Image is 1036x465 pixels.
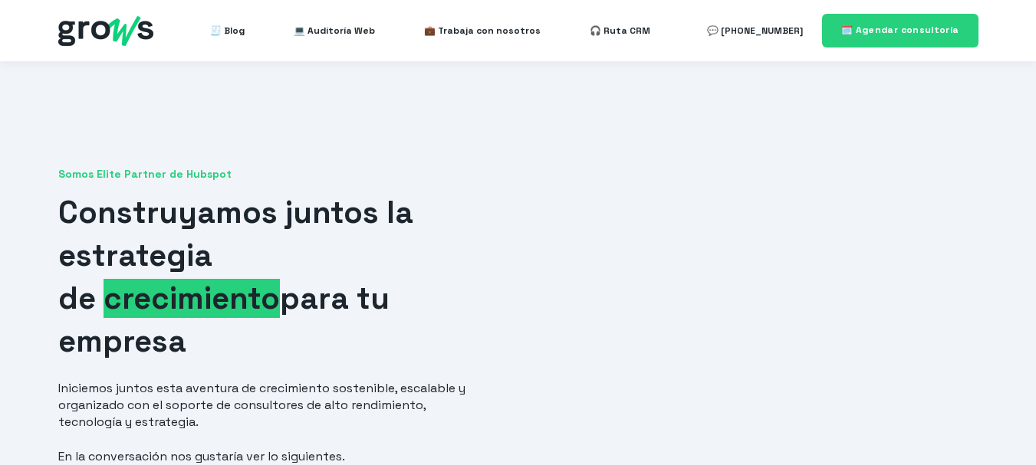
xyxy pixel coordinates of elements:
span: 🗓️ Agendar consultoría [841,24,959,36]
a: 💬 [PHONE_NUMBER] [707,15,803,46]
a: 🧾 Blog [210,15,245,46]
iframe: Chat Widget [959,391,1036,465]
p: Iniciemos juntos esta aventura de crecimiento sostenible, escalable y organizado con el soporte d... [58,380,491,431]
a: 💻 Auditoría Web [294,15,375,46]
img: grows - hubspot [58,16,153,46]
p: En la conversación nos gustaría ver lo siguientes. [58,448,491,465]
span: Somos Elite Partner de Hubspot [58,167,491,182]
a: 🎧 Ruta CRM [590,15,650,46]
a: 💼 Trabaja con nosotros [424,15,541,46]
span: crecimiento [104,279,280,318]
h1: Construyamos juntos la estrategia de para tu empresa [58,192,491,363]
a: 🗓️ Agendar consultoría [822,14,978,47]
